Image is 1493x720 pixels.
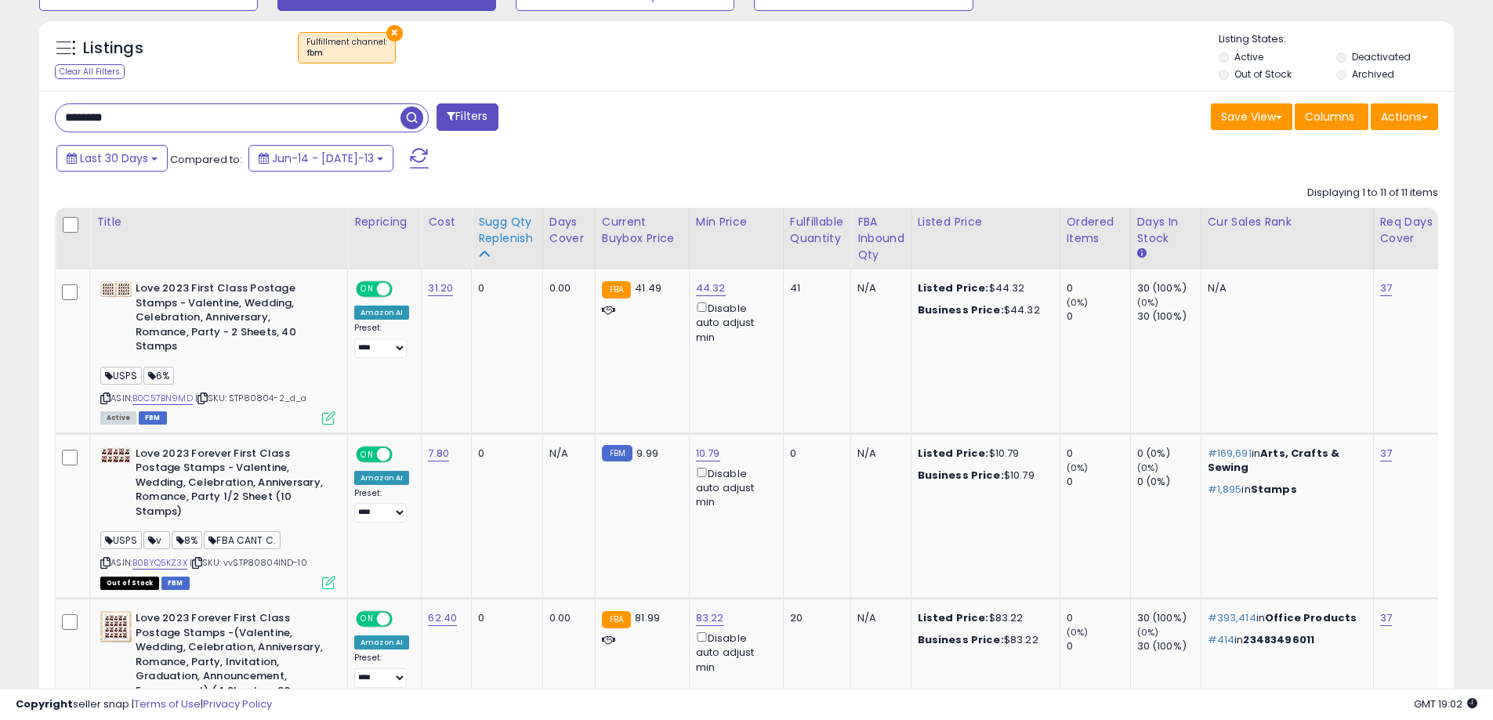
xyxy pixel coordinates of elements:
div: 0 [1067,447,1130,461]
div: 0 [478,281,531,295]
button: Actions [1371,103,1438,130]
b: Business Price: [918,302,1004,317]
div: Fulfillable Quantity [790,214,844,247]
small: (0%) [1137,296,1159,309]
small: (0%) [1067,296,1089,309]
span: Arts, Crafts & Sewing [1208,446,1340,475]
p: Listing States: [1219,32,1454,47]
small: FBA [602,281,631,298]
div: Cur Sales Rank [1208,214,1367,230]
div: Req Days Cover [1380,214,1437,247]
h5: Listings [83,38,143,60]
b: Listed Price: [918,446,989,461]
a: 83.22 [696,610,724,626]
span: Jun-14 - [DATE]-13 [272,150,374,166]
span: FBM [139,411,167,425]
span: Office Products [1265,610,1357,625]
div: Days Cover [549,214,589,247]
div: 0 [790,447,839,461]
div: $44.32 [918,303,1048,317]
div: 0 [1067,281,1130,295]
div: 30 (100%) [1137,611,1201,625]
div: 0 [1067,611,1130,625]
span: 41.49 [635,280,661,295]
div: 0 [478,611,531,625]
div: Min Price [696,214,777,230]
div: Preset: [354,488,409,523]
img: 510W5JfUiGL._SL40_.jpg [100,611,132,642]
div: N/A [857,611,899,625]
div: $83.22 [918,633,1048,647]
div: Disable auto adjust min [696,299,771,345]
div: Clear All Filters [55,64,125,79]
span: ON [357,613,377,626]
b: Love 2023 Forever First Class Postage Stamps -(Valentine, Wedding, Celebration, Anniversary, Roma... [136,611,326,717]
a: 37 [1380,280,1392,296]
span: 81.99 [635,610,660,625]
a: 37 [1380,446,1392,461]
a: 31.20 [428,280,453,296]
a: 62.40 [428,610,457,626]
div: 0 [1067,309,1130,324]
div: 0 [1067,639,1130,653]
div: Days In Stock [1137,214,1194,247]
small: (0%) [1137,626,1159,639]
button: Last 30 Days [56,145,168,172]
div: 0.00 [549,281,583,295]
a: 44.32 [696,280,726,296]
span: ON [357,283,377,296]
p: in [1208,633,1361,647]
span: | SKU: STP80804-2_d_a [195,392,307,404]
div: ASIN: [100,281,335,422]
span: OFF [390,613,415,626]
div: Preset: [354,653,409,688]
div: seller snap | | [16,697,272,712]
div: 0.00 [549,611,583,625]
div: Title [96,214,341,230]
div: Amazon AI [354,306,409,320]
span: v [143,531,170,549]
p: in [1208,447,1361,475]
small: FBA [602,611,631,628]
button: Jun-14 - [DATE]-13 [248,145,393,172]
button: Columns [1295,103,1368,130]
img: 41GRzF9MJVL._SL40_.jpg [100,281,132,297]
b: Business Price: [918,468,1004,483]
small: (0%) [1067,461,1089,474]
div: 30 (100%) [1137,281,1201,295]
div: Disable auto adjust min [696,465,771,510]
div: ASIN: [100,447,335,588]
div: $83.22 [918,611,1048,625]
span: Compared to: [170,152,242,167]
span: Columns [1305,109,1354,125]
a: B0C57BN9MD [132,392,193,405]
span: | SKU: vvSTP80804IND-10 [190,556,307,569]
div: Cost [428,214,465,230]
div: N/A [1208,281,1361,295]
span: OFF [390,447,415,461]
span: 23483496011 [1243,632,1314,647]
div: Disable auto adjust min [696,629,771,675]
div: N/A [549,447,583,461]
b: Love 2023 First Class Postage Stamps - Valentine, Wedding, Celebration, Anniversary, Romance, Par... [136,281,326,358]
div: 20 [790,611,839,625]
button: Filters [437,103,498,131]
label: Deactivated [1352,50,1411,63]
span: USPS [100,531,142,549]
img: 51FP9PhBb3L._SL40_.jpg [100,447,132,463]
b: Business Price: [918,632,1004,647]
span: 9.99 [636,446,658,461]
b: Listed Price: [918,610,989,625]
div: Listed Price [918,214,1053,230]
div: Current Buybox Price [602,214,683,247]
div: $10.79 [918,447,1048,461]
small: (0%) [1067,626,1089,639]
div: $44.32 [918,281,1048,295]
small: Days In Stock. [1137,247,1147,261]
span: #414 [1208,632,1235,647]
a: Terms of Use [134,696,201,711]
div: Displaying 1 to 11 of 11 items [1307,186,1438,201]
div: Amazon AI [354,635,409,649]
span: All listings that are currently out of stock and unavailable for purchase on Amazon [100,577,159,590]
span: FBM [161,577,190,590]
